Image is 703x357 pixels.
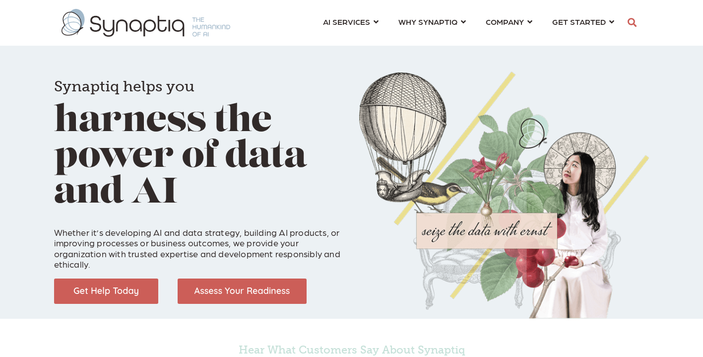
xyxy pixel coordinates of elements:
[359,71,649,319] img: Collage of girl, balloon, bird, and butterfly, with seize the data with ernst text
[54,77,194,95] span: Synaptiq helps you
[323,15,370,28] span: AI SERVICES
[84,344,620,357] h5: Hear What Customers Say About Synaptiq
[398,12,466,31] a: WHY SYNAPTIQ
[62,9,230,37] img: synaptiq logo-1
[398,15,457,28] span: WHY SYNAPTIQ
[54,65,344,212] h1: harness the power of data and AI
[552,15,606,28] span: GET STARTED
[178,279,307,304] img: Assess Your Readiness
[552,12,614,31] a: GET STARTED
[54,216,344,270] p: Whether it’s developing AI and data strategy, building AI products, or improving processes or bus...
[313,5,624,41] nav: menu
[486,15,524,28] span: COMPANY
[486,12,532,31] a: COMPANY
[54,279,158,304] img: Get Help Today
[323,12,379,31] a: AI SERVICES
